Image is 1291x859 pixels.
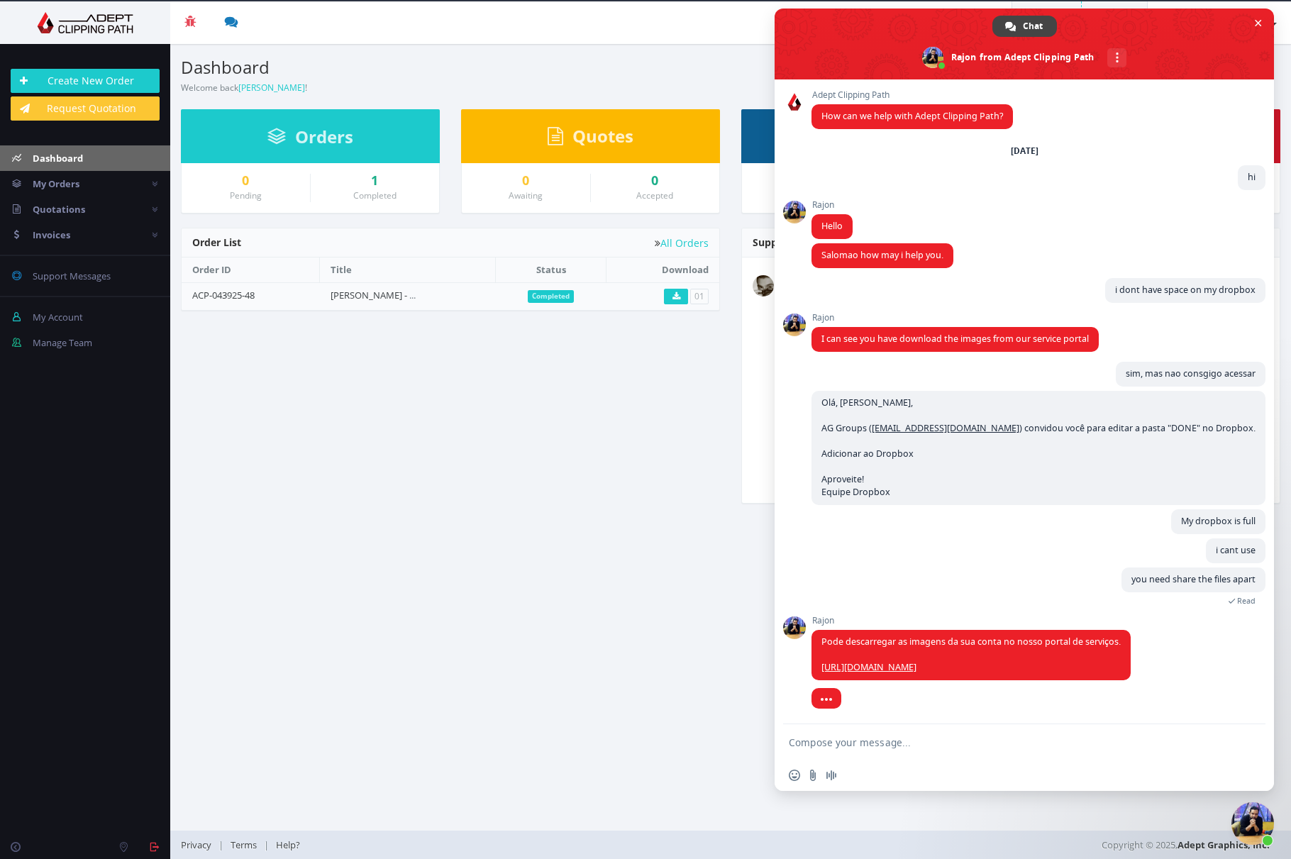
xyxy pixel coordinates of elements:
[182,257,320,282] th: Order ID
[807,770,819,781] span: Send a file
[33,177,79,190] span: My Orders
[811,200,853,210] span: Rajon
[602,174,709,188] a: 0
[192,289,255,301] a: ACP-043925-48
[1131,573,1256,585] span: you need share the files apart
[33,270,111,282] span: Support Messages
[1023,16,1043,37] span: Chat
[821,636,1121,673] span: Pode descarregar as imagens da sua conta no nosso portal de serviços.
[821,397,1256,498] span: Olá, [PERSON_NAME], AG Groups ( ) convidou você para editar a pasta "DONE" no Dropbox. Adicionar ...
[789,736,1229,749] textarea: Compose your message...
[11,69,160,93] a: Create New Order
[181,82,307,94] small: Welcome back !
[1117,6,1131,23] span: 25
[826,770,837,781] span: Audio message
[181,831,914,859] div: | |
[33,311,83,323] span: My Account
[1178,838,1270,851] a: Adept Graphics, Inc.
[495,257,606,282] th: Status
[238,82,305,94] a: [PERSON_NAME]
[33,203,85,216] span: Quotations
[230,189,262,201] small: Pending
[811,616,1131,626] span: Rajon
[1216,544,1256,556] span: i cant use
[1181,515,1256,527] span: My dropbox is full
[33,152,83,165] span: Dashboard
[821,220,843,232] span: Hello
[811,313,1099,323] span: Rajon
[1248,171,1256,183] span: hi
[1231,802,1274,845] div: Close chat
[269,838,307,851] a: Help?
[11,96,160,121] a: Request Quotation
[1098,6,1112,23] span: 09
[992,16,1057,37] div: Chat
[509,189,543,201] small: Awaiting
[1115,284,1256,296] span: i dont have space on my dropbox
[821,110,1003,122] span: How can we help with Adept Clipping Path?
[33,336,92,349] span: Manage Team
[1237,596,1256,606] span: Read
[472,174,580,188] a: 0
[753,174,860,188] a: 0
[821,333,1089,345] span: I can see you have download the images from our service portal
[192,235,241,249] span: Order List
[572,124,633,148] span: Quotes
[655,238,709,248] a: All Orders
[181,58,720,77] h3: Dashboard
[321,174,429,188] a: 1
[821,249,943,261] span: Salomao how may i help you.
[1011,147,1038,155] div: [DATE]
[33,228,70,241] span: Invoices
[353,189,397,201] small: Completed
[753,275,774,297] img: 063cd17e7ed142ad42fc2e9b3004c4a7
[11,12,160,33] img: Adept Graphics
[223,838,264,851] a: Terms
[331,289,491,301] a: [PERSON_NAME] - Order 29_01-Oct-25
[1112,6,1117,23] span: :
[1102,838,1270,852] span: Copyright © 2025,
[1049,6,1063,23] span: 25
[181,838,218,851] a: Privacy
[811,90,1013,100] span: Adept Clipping Path
[295,125,353,148] span: Orders
[901,1,1012,44] a: How It Works
[1251,16,1265,31] span: Close chat
[606,257,719,282] th: Download
[528,290,574,303] span: Completed
[1030,6,1044,23] span: 09
[872,422,1019,434] a: [EMAIL_ADDRESS][DOMAIN_NAME]
[753,235,858,249] span: Support Form
[320,257,496,282] th: Title
[1044,6,1049,23] span: :
[636,189,673,201] small: Accepted
[1126,367,1256,379] span: sim, mas nao consgigo acessar
[789,770,800,781] span: Insert an emoji
[548,133,633,145] a: Quotes
[1107,48,1126,67] div: More channels
[267,133,353,146] a: Orders
[1148,1,1291,44] a: [PERSON_NAME]
[192,174,299,188] a: 0
[821,661,916,673] a: [URL][DOMAIN_NAME]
